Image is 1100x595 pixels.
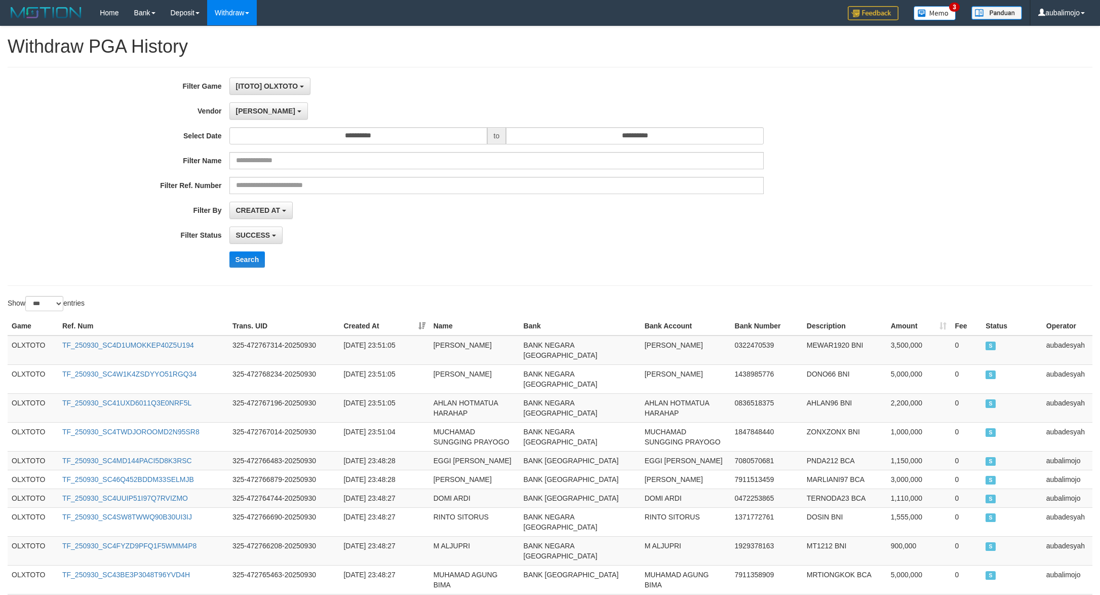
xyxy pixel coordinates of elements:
[641,489,731,507] td: DOMI ARDI
[429,336,520,365] td: [PERSON_NAME]
[803,336,887,365] td: MEWAR1920 BNI
[339,470,429,489] td: [DATE] 23:48:28
[8,317,58,336] th: Game
[520,317,641,336] th: Bank
[228,451,340,470] td: 325-472766483-20250930
[986,495,996,503] span: SUCCESS
[429,364,520,393] td: [PERSON_NAME]
[641,451,731,470] td: EGGI [PERSON_NAME]
[229,102,308,120] button: [PERSON_NAME]
[339,507,429,536] td: [DATE] 23:48:27
[1042,470,1092,489] td: aubalimojo
[520,489,641,507] td: BANK [GEOGRAPHIC_DATA]
[641,565,731,594] td: MUHAMAD AGUNG BIMA
[429,489,520,507] td: DOMI ARDI
[236,107,295,115] span: [PERSON_NAME]
[951,489,981,507] td: 0
[8,5,85,20] img: MOTION_logo.png
[339,422,429,451] td: [DATE] 23:51:04
[62,457,192,465] a: TF_250930_SC4MD144PACI5D8K3RSC
[731,451,803,470] td: 7080570681
[1042,393,1092,422] td: aubadesyah
[986,342,996,350] span: SUCCESS
[62,428,200,436] a: TF_250930_SC4TWDJOROOMD2N95SR8
[731,364,803,393] td: 1438985776
[803,470,887,489] td: MARLIANI97 BCA
[986,542,996,551] span: SUCCESS
[8,336,58,365] td: OLXTOTO
[229,227,283,244] button: SUCCESS
[986,457,996,466] span: SUCCESS
[887,536,951,565] td: 900,000
[951,422,981,451] td: 0
[971,6,1022,20] img: panduan.png
[339,489,429,507] td: [DATE] 23:48:27
[641,317,731,336] th: Bank Account
[986,571,996,580] span: SUCCESS
[803,393,887,422] td: AHLAN96 BNI
[429,470,520,489] td: [PERSON_NAME]
[1042,489,1092,507] td: aubalimojo
[228,364,340,393] td: 325-472768234-20250930
[731,470,803,489] td: 7911513459
[228,317,340,336] th: Trans. UID
[1042,317,1092,336] th: Operator
[429,451,520,470] td: EGGI [PERSON_NAME]
[236,82,298,90] span: [ITOTO] OLXTOTO
[228,536,340,565] td: 325-472766208-20250930
[986,428,996,437] span: SUCCESS
[887,317,951,336] th: Amount: activate to sort column ascending
[520,336,641,365] td: BANK NEGARA [GEOGRAPHIC_DATA]
[8,364,58,393] td: OLXTOTO
[731,565,803,594] td: 7911358909
[339,536,429,565] td: [DATE] 23:48:27
[487,127,506,144] span: to
[951,565,981,594] td: 0
[429,393,520,422] td: AHLAN HOTMATUA HARAHAP
[429,422,520,451] td: MUCHAMAD SUNGGING PRAYOGO
[803,536,887,565] td: MT1212 BNI
[951,470,981,489] td: 0
[339,451,429,470] td: [DATE] 23:48:28
[228,489,340,507] td: 325-472764744-20250930
[228,422,340,451] td: 325-472767014-20250930
[887,565,951,594] td: 5,000,000
[1042,422,1092,451] td: aubadesyah
[951,536,981,565] td: 0
[62,370,197,378] a: TF_250930_SC4W1K4ZSDYYO51RGQ34
[641,393,731,422] td: AHLAN HOTMATUA HARAHAP
[228,470,340,489] td: 325-472766879-20250930
[25,296,63,311] select: Showentries
[339,317,429,336] th: Created At: activate to sort column ascending
[429,317,520,336] th: Name
[731,336,803,365] td: 0322470539
[641,536,731,565] td: M ALJUPRI
[339,565,429,594] td: [DATE] 23:48:27
[731,422,803,451] td: 1847848440
[951,507,981,536] td: 0
[236,231,270,239] span: SUCCESS
[803,364,887,393] td: DONO66 BNI
[887,489,951,507] td: 1,110,000
[228,507,340,536] td: 325-472766690-20250930
[986,399,996,408] span: SUCCESS
[339,393,429,422] td: [DATE] 23:51:05
[986,476,996,485] span: SUCCESS
[803,507,887,536] td: DOSIN BNI
[1042,336,1092,365] td: aubadesyah
[951,393,981,422] td: 0
[520,364,641,393] td: BANK NEGARA [GEOGRAPHIC_DATA]
[803,451,887,470] td: PNDA212 BCA
[62,513,192,521] a: TF_250930_SC4SW8TWWQ90B30UI3IJ
[62,571,190,579] a: TF_250930_SC43BE3P3048T96YVD4H
[62,542,197,550] a: TF_250930_SC4FYZD9PFQ1F5WMM4P8
[641,364,731,393] td: [PERSON_NAME]
[981,317,1042,336] th: Status
[803,489,887,507] td: TERNODA23 BCA
[520,422,641,451] td: BANK NEGARA [GEOGRAPHIC_DATA]
[62,341,194,349] a: TF_250930_SC4D1UMOKKEP40Z5U194
[887,364,951,393] td: 5,000,000
[803,565,887,594] td: MRTIONGKOK BCA
[229,202,293,219] button: CREATED AT
[951,336,981,365] td: 0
